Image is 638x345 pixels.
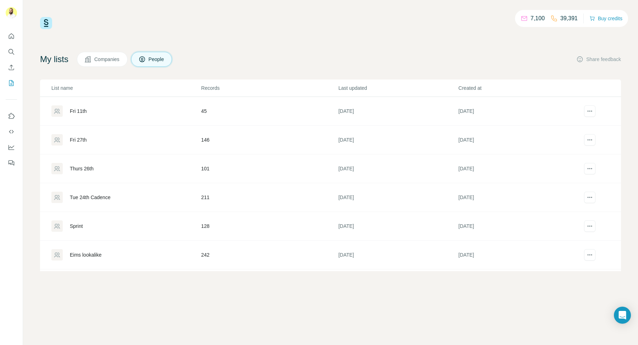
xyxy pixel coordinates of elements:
[531,14,545,23] p: 7,100
[589,13,622,23] button: Buy credits
[584,163,595,174] button: actions
[458,97,578,126] td: [DATE]
[338,269,458,298] td: [DATE]
[70,194,111,201] div: Tue 24th Cadence
[458,84,578,92] p: Created at
[584,220,595,232] button: actions
[6,45,17,58] button: Search
[6,30,17,43] button: Quick start
[338,126,458,154] td: [DATE]
[338,212,458,241] td: [DATE]
[70,108,86,115] div: Fri 11th
[6,141,17,154] button: Dashboard
[201,154,338,183] td: 101
[6,110,17,122] button: Use Surfe on LinkedIn
[584,192,595,203] button: actions
[6,157,17,169] button: Feedback
[40,54,68,65] h4: My lists
[458,212,578,241] td: [DATE]
[6,125,17,138] button: Use Surfe API
[338,154,458,183] td: [DATE]
[6,77,17,89] button: My lists
[584,105,595,117] button: actions
[70,223,83,230] div: Sprint
[70,165,94,172] div: Thurs 26th
[94,56,120,63] span: Companies
[201,84,338,92] p: Records
[70,136,86,143] div: Fri 27th
[201,241,338,269] td: 242
[458,183,578,212] td: [DATE]
[338,97,458,126] td: [DATE]
[458,126,578,154] td: [DATE]
[201,183,338,212] td: 211
[51,84,201,92] p: List name
[201,212,338,241] td: 128
[584,249,595,261] button: actions
[40,17,52,29] img: Surfe Logo
[338,241,458,269] td: [DATE]
[584,134,595,146] button: actions
[6,7,17,18] img: Avatar
[338,183,458,212] td: [DATE]
[149,56,165,63] span: People
[614,307,631,324] div: Open Intercom Messenger
[458,269,578,298] td: [DATE]
[6,61,17,74] button: Enrich CSV
[560,14,578,23] p: 39,391
[458,241,578,269] td: [DATE]
[576,56,621,63] button: Share feedback
[338,84,458,92] p: Last updated
[201,126,338,154] td: 146
[201,97,338,126] td: 45
[70,251,101,258] div: Eims lookalike
[201,269,338,298] td: 39
[458,154,578,183] td: [DATE]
